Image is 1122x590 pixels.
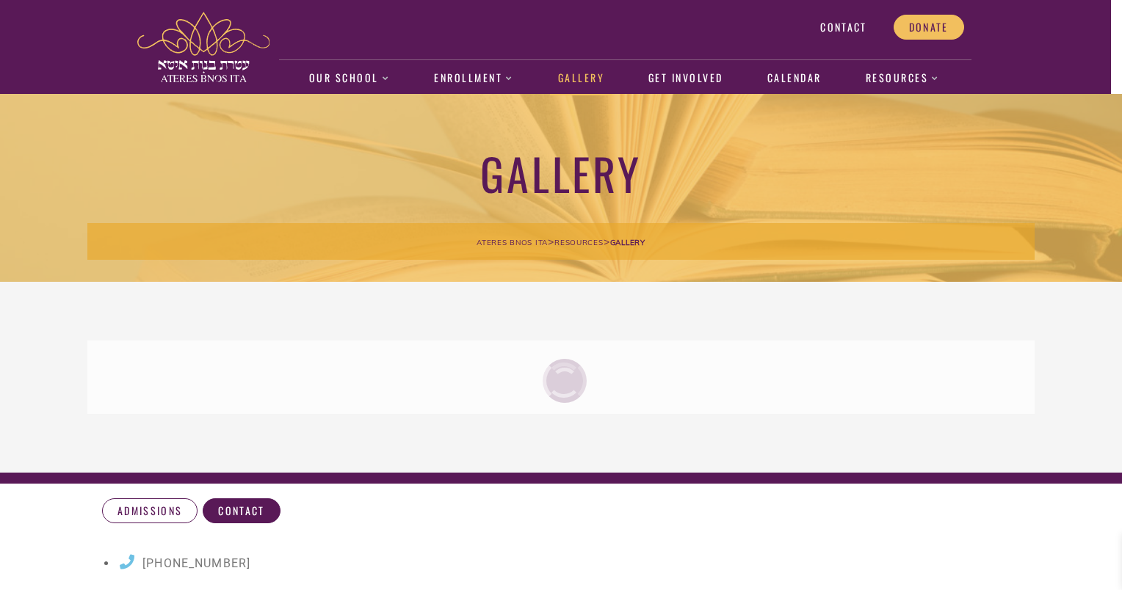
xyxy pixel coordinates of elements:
a: Contact [805,15,882,40]
h1: Gallery [87,145,1035,200]
span: Contact [820,21,866,34]
a: Contact [203,498,280,523]
a: Resources [858,62,947,95]
a: Enrollment [427,62,521,95]
a: Calendar [759,62,829,95]
a: Resources [554,235,603,248]
a: Ateres Bnos Ita [477,235,548,248]
span: Resources [554,238,603,247]
a: Admissions [102,498,198,523]
a: Our School [301,62,397,95]
a: Get Involved [640,62,731,95]
a: Gallery [550,62,612,95]
span: Admissions [117,504,182,517]
a: Donate [894,15,964,40]
div: > > [87,223,1035,260]
span: Ateres Bnos Ita [477,238,548,247]
img: ateres [137,12,269,82]
a: [PHONE_NUMBER] [117,556,250,570]
span: Contact [218,504,264,517]
span: Gallery [610,238,645,247]
span: Donate [909,21,949,34]
span: [PHONE_NUMBER] [142,556,250,570]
